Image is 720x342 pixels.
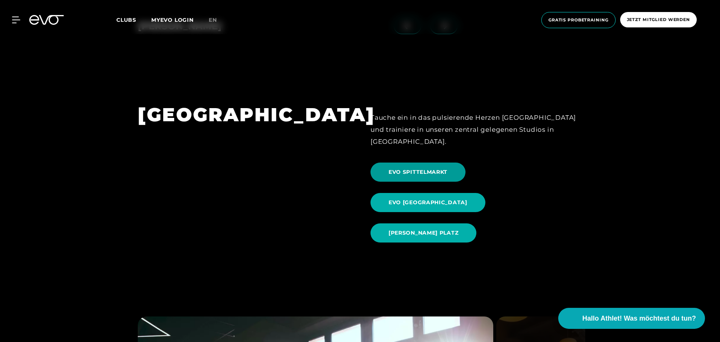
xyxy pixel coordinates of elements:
[389,168,447,176] span: EVO SPITTELMARKT
[548,17,609,23] span: Gratis Probetraining
[618,12,699,28] a: Jetzt Mitglied werden
[539,12,618,28] a: Gratis Probetraining
[371,111,582,148] div: Tauche ein in das pulsierende Herzen [GEOGRAPHIC_DATA] und trainiere in unseren zentral gelegenen...
[371,187,488,218] a: EVO [GEOGRAPHIC_DATA]
[371,157,468,187] a: EVO SPITTELMARKT
[389,199,467,206] span: EVO [GEOGRAPHIC_DATA]
[582,313,696,324] span: Hallo Athlet! Was möchtest du tun?
[151,17,194,23] a: MYEVO LOGIN
[627,17,690,23] span: Jetzt Mitglied werden
[116,17,136,23] span: Clubs
[209,17,217,23] span: en
[209,16,226,24] a: en
[116,16,151,23] a: Clubs
[138,102,349,127] h1: [GEOGRAPHIC_DATA]
[558,308,705,329] button: Hallo Athlet! Was möchtest du tun?
[389,229,458,237] span: [PERSON_NAME] PLATZ
[371,218,479,248] a: [PERSON_NAME] PLATZ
